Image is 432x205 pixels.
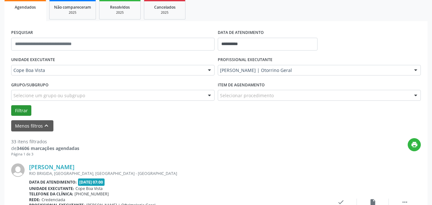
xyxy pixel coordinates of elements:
[54,4,91,10] span: Não compareceram
[149,10,181,15] div: 2025
[29,163,75,170] a: [PERSON_NAME]
[154,4,176,10] span: Cancelados
[78,178,105,186] span: [DATE] 07:00
[11,163,25,177] img: img
[218,80,265,90] label: Item de agendamento
[218,28,264,38] label: DATA DE ATENDIMENTO
[43,122,50,129] i: keyboard_arrow_up
[411,141,418,148] i: print
[218,55,272,65] label: PROFISSIONAL EXECUTANTE
[17,145,79,151] strong: 34606 marcações agendadas
[29,171,325,176] div: RIO BRIGIDA, [GEOGRAPHIC_DATA], [GEOGRAPHIC_DATA] - [GEOGRAPHIC_DATA]
[11,105,31,116] button: Filtrar
[11,28,33,38] label: PESQUISAR
[11,120,53,131] button: Menos filtroskeyboard_arrow_up
[11,80,49,90] label: Grupo/Subgrupo
[15,4,36,10] span: Agendados
[29,191,73,197] b: Telefone da clínica:
[54,10,91,15] div: 2025
[11,152,79,157] div: Página 1 de 3
[408,138,421,151] button: print
[29,179,77,185] b: Data de atendimento:
[29,186,74,191] b: Unidade executante:
[75,186,103,191] span: Cope Boa Vista
[11,55,55,65] label: UNIDADE EXECUTANTE
[11,138,79,145] div: 33 itens filtrados
[75,191,109,197] span: [PHONE_NUMBER]
[13,92,85,99] span: Selecione um grupo ou subgrupo
[13,67,201,74] span: Cope Boa Vista
[11,145,79,152] div: de
[42,197,65,202] span: Credenciada
[110,4,130,10] span: Resolvidos
[104,10,136,15] div: 2025
[29,197,40,202] b: Rede:
[220,67,408,74] span: [PERSON_NAME] | Otorrino Geral
[220,92,274,99] span: Selecionar procedimento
